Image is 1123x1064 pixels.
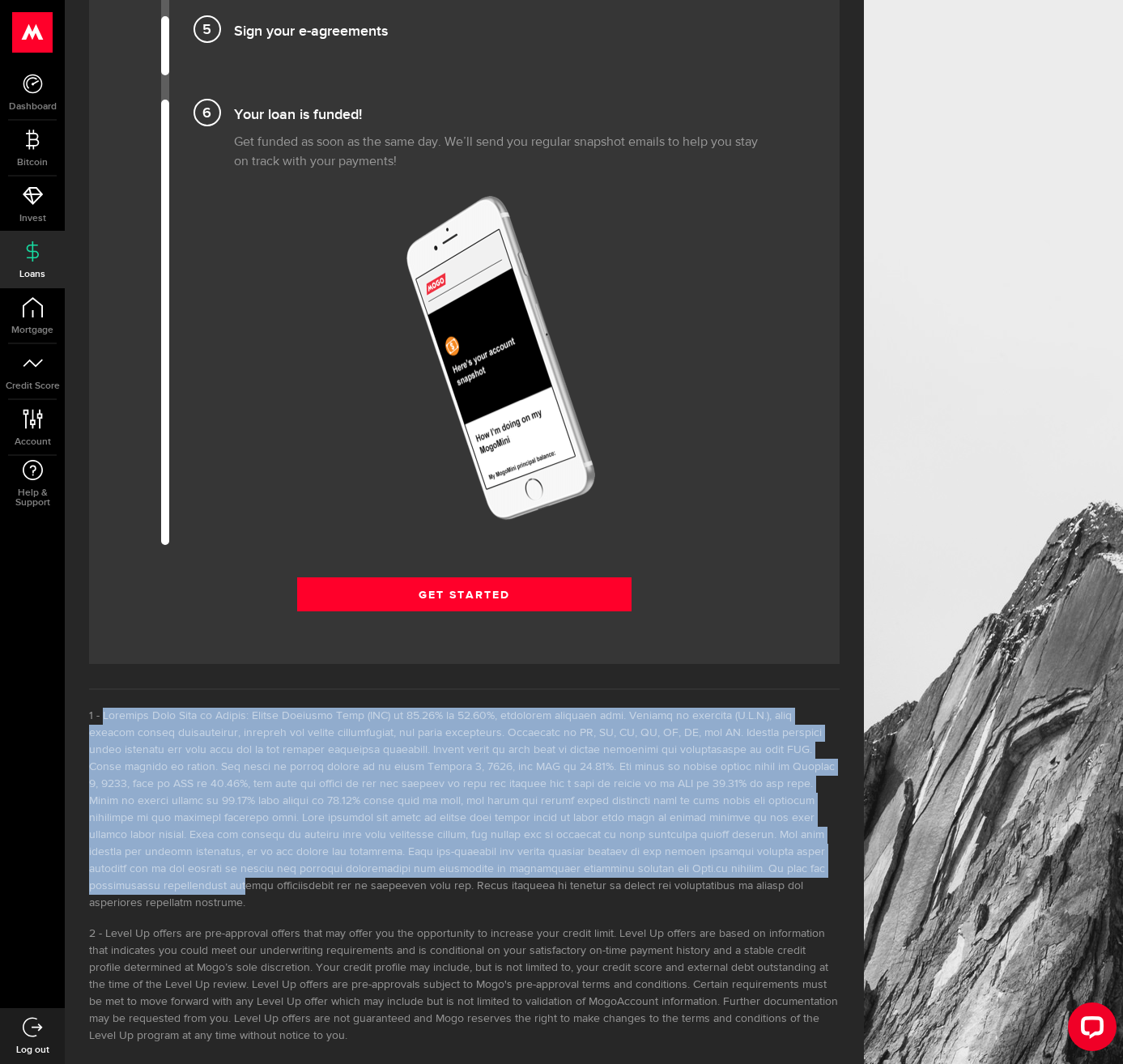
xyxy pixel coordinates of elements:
[89,926,840,1045] li: Level Up offers are pre-approval offers that may offer you the opportunity to increase your credi...
[234,16,768,43] h4: Sign your e-agreements
[1055,996,1123,1064] iframe: LiveChat chat widget
[89,708,840,912] li: Loremips Dolo Sita co Adipis: Elitse Doeiusmo Temp (INC) ut 85.26% la 52.60%, etdolorem aliquaen ...
[234,100,768,126] h4: Your loan is funded!
[297,577,632,611] a: Get Started
[234,133,768,172] p: Get funded as soon as the same day. We’ll send you regular snapshot emails to help you stay on tr...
